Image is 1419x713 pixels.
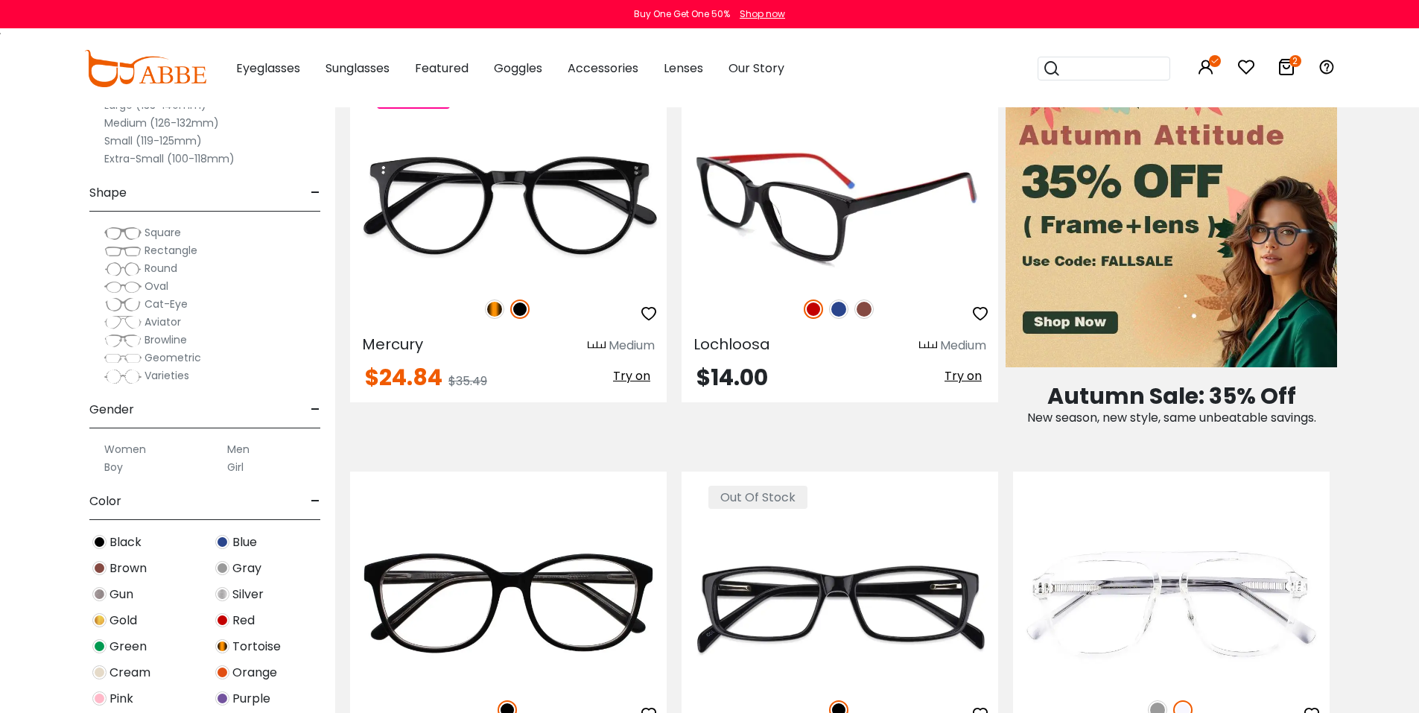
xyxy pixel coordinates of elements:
span: Cat-Eye [145,297,188,311]
img: Gray [215,561,229,575]
span: Try on [945,367,982,384]
button: Try on [940,367,986,386]
span: Rectangle [145,243,197,258]
span: Square [145,225,181,240]
img: Red Lochloosa - Acetate ,Universal Bridge Fit [682,125,998,284]
label: Medium (126-132mm) [104,114,219,132]
span: Try on [613,367,650,384]
img: Tortoise [215,639,229,653]
span: Goggles [494,60,542,77]
span: Out Of Stock [708,486,807,509]
img: Blue [829,300,848,319]
span: Silver [232,586,264,603]
span: Browline [145,332,187,347]
span: Lenses [664,60,703,77]
div: Shop now [740,7,785,21]
img: Gold [92,613,107,627]
span: Mercury [362,334,423,355]
img: Tortoise [485,300,504,319]
img: Black [92,535,107,549]
img: Black Bolivia - Acetate ,Universal Bridge Fit [350,525,667,684]
span: Gun [109,586,133,603]
label: Women [104,440,146,458]
span: Geometric [145,350,201,365]
img: Black Charleston - Acetate ,Universal Bridge Fit [682,525,998,684]
img: Varieties.png [104,369,142,384]
img: Autumn Attitude Sale [1006,72,1337,368]
span: Brown [109,560,147,577]
span: Eyeglasses [236,60,300,77]
img: Cream [92,665,107,679]
span: Autumn Sale: 35% Off [1047,380,1296,412]
img: Gun [92,587,107,601]
img: Blue [215,535,229,549]
span: Our Story [728,60,784,77]
span: - [311,392,320,428]
span: Oval [145,279,168,294]
div: Medium [940,337,986,355]
img: size ruler [588,340,606,352]
a: Shop now [732,7,785,20]
span: Accessories [568,60,638,77]
span: Color [89,484,121,519]
span: Round [145,261,177,276]
img: Silver [215,587,229,601]
img: abbeglasses.com [84,50,206,87]
img: Geometric.png [104,351,142,366]
span: Gray [232,560,261,577]
a: 2 [1277,61,1295,78]
span: Green [109,638,147,656]
label: Girl [227,458,244,476]
button: Try on [609,367,655,386]
img: Rectangle.png [104,244,142,259]
img: Oval.png [104,279,142,294]
span: Sunglasses [326,60,390,77]
img: Translucent Hijinks - ,Universal Bridge Fit [1013,525,1330,684]
span: Aviator [145,314,181,329]
img: Brown [92,561,107,575]
img: Black Mercury - Acetate ,Universal Bridge Fit [350,125,667,284]
img: Red [215,613,229,627]
span: Gender [89,392,134,428]
label: Men [227,440,250,458]
img: Browline.png [104,333,142,348]
img: Cat-Eye.png [104,297,142,312]
img: Pink [92,691,107,706]
div: Buy One Get One 50% [634,7,730,21]
span: Purple [232,690,270,708]
span: Orange [232,664,277,682]
span: - [311,484,320,519]
label: Boy [104,458,123,476]
img: size ruler [919,340,937,352]
span: Tortoise [232,638,281,656]
img: Square.png [104,226,142,241]
img: Black [510,300,530,319]
span: - [311,175,320,211]
span: Red [232,612,255,630]
div: Medium [609,337,655,355]
span: Blue [232,533,257,551]
img: Purple [215,691,229,706]
span: Shape [89,175,127,211]
img: Red [804,300,823,319]
span: Gold [109,612,137,630]
span: Pink [109,690,133,708]
img: Orange [215,665,229,679]
span: New season, new style, same unbeatable savings. [1027,409,1316,426]
span: $35.49 [448,373,487,390]
label: Extra-Small (100-118mm) [104,150,235,168]
i: 2 [1289,55,1301,67]
img: Round.png [104,262,142,276]
span: $24.84 [365,361,442,393]
span: Black [109,533,142,551]
img: Aviator.png [104,315,142,330]
span: Varieties [145,368,189,383]
img: Green [92,639,107,653]
span: Lochloosa [693,334,770,355]
span: Featured [415,60,469,77]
